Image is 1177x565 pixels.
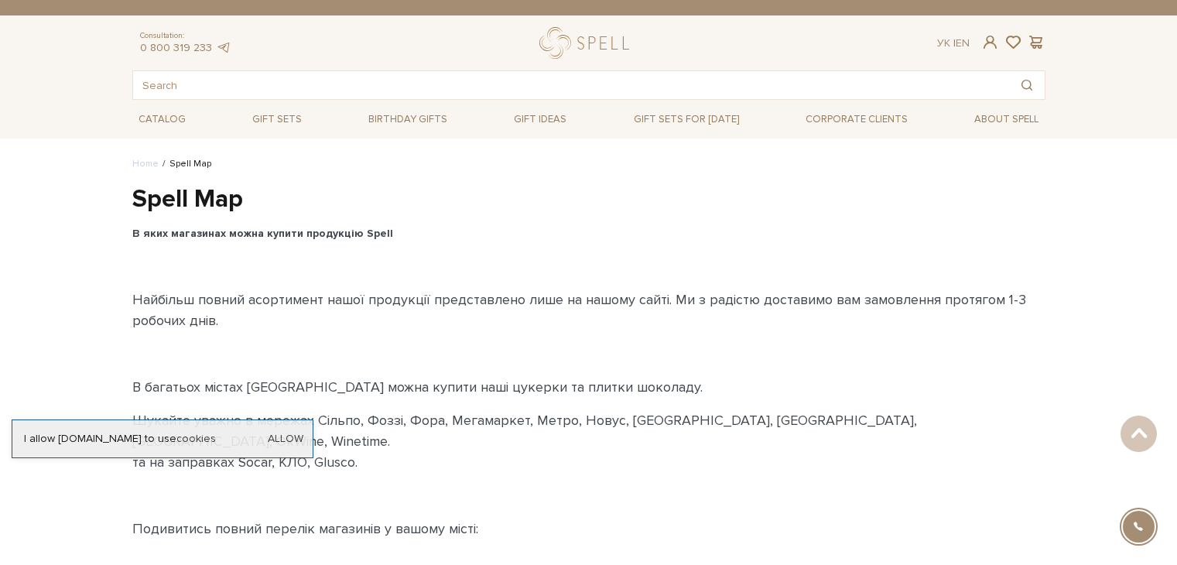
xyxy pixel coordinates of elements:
a: Allow [268,432,303,446]
a: cookies [176,432,216,445]
span: | [953,36,956,50]
strong: В яких магазинах можна купити продукцію Spell [132,227,393,240]
a: Gift ideas [508,108,573,132]
p: Подивитись повний перелік магазинів у вашому місті: [132,519,1045,539]
a: 0 800 319 233 [140,41,212,54]
a: telegram [216,41,231,54]
a: Gift sets [246,108,308,132]
div: En [937,36,970,50]
p: Шукайте уважно в мережах Сільпо, Фоззі, Фора, Мегамаркет, Метро, Новус, [GEOGRAPHIC_DATA], [GEOGR... [132,410,1045,473]
a: Ук [937,36,950,50]
li: Spell Map [159,157,211,171]
p: Найбільш повний асортимент нашої продукції представлено лише на нашому сайті. Ми з радістю достав... [132,289,1045,331]
button: Search [1009,71,1045,99]
a: Home [132,158,159,169]
a: Corporate clients [799,106,914,132]
h1: Spell Map [132,183,1045,216]
a: About Spell [968,108,1045,132]
p: В багатьох містах [GEOGRAPHIC_DATA] можна купити наші цукерки та плитки шоколаду. [132,377,1045,398]
span: Consultation: [140,31,231,41]
a: Gift sets for [DATE] [628,106,745,132]
input: Search [133,71,1009,99]
a: logo [539,27,636,59]
div: I allow [DOMAIN_NAME] to use [12,432,313,446]
a: Birthday gifts [362,108,453,132]
a: Catalog [132,108,192,132]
